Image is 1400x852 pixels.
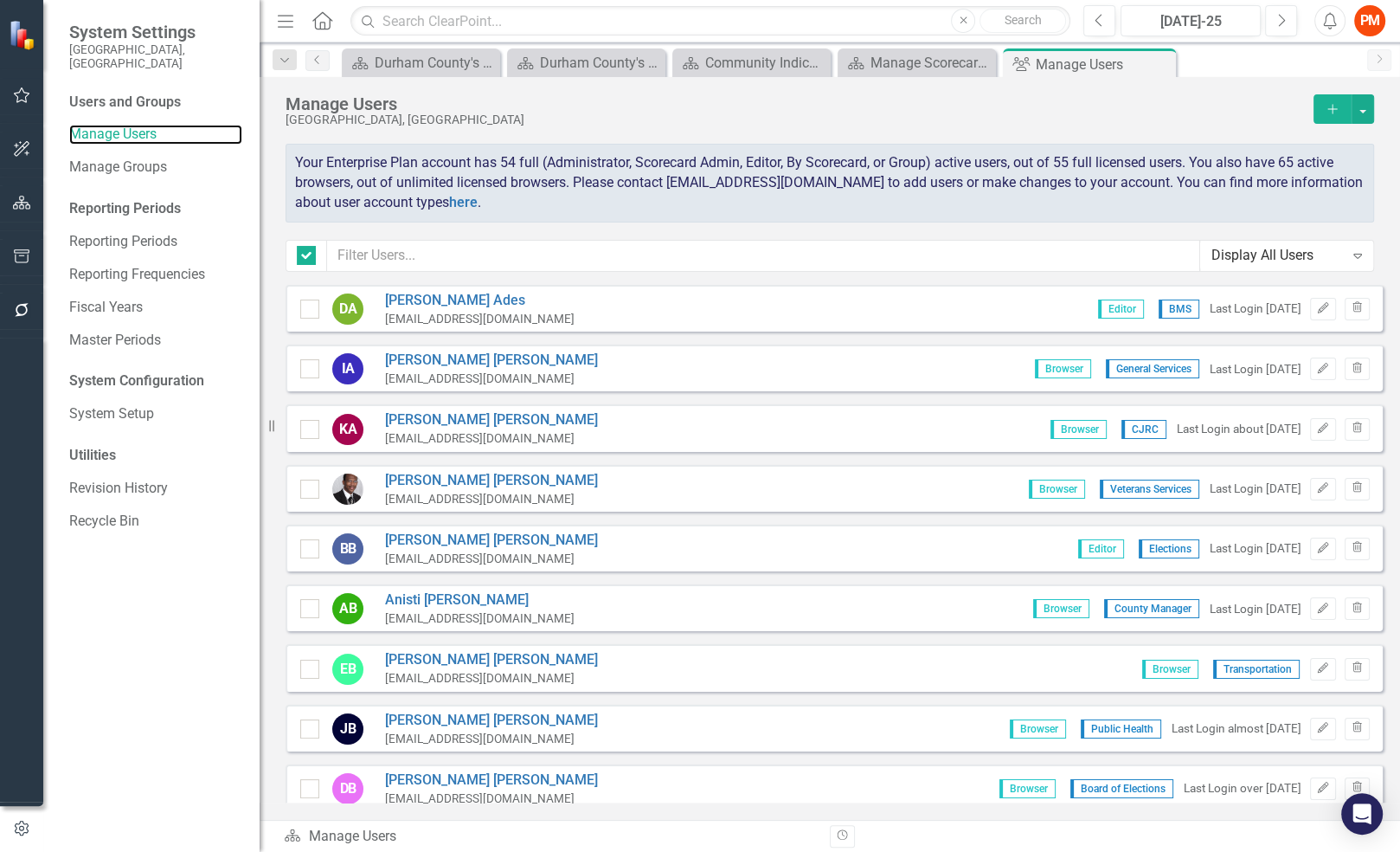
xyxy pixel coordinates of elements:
[1098,300,1144,319] span: Editor
[1100,480,1199,499] span: Veterans Services
[979,9,1066,33] button: Search
[69,42,242,71] small: [GEOGRAPHIC_DATA], [GEOGRAPHIC_DATA]
[385,711,598,731] a: [PERSON_NAME] [PERSON_NAME]
[69,446,242,466] div: Utilities
[385,471,598,491] a: [PERSON_NAME] [PERSON_NAME]
[1127,11,1255,32] div: [DATE]-25
[1121,420,1166,439] span: CJRC
[332,533,363,565] div: BB
[284,827,817,847] div: Manage Users
[332,713,363,745] div: JB
[375,52,496,74] div: Durham County's ClearPoint Site - Performance Management
[332,474,363,505] img: Linzie B. Atkins
[999,779,1056,798] span: Browser
[385,430,598,447] div: [EMAIL_ADDRESS][DOMAIN_NAME]
[69,371,242,391] div: System Configuration
[332,294,363,325] div: DA
[1005,13,1042,27] span: Search
[385,311,575,327] div: [EMAIL_ADDRESS][DOMAIN_NAME]
[69,298,242,318] a: Fiscal Years
[1142,660,1198,679] span: Browser
[69,479,242,499] a: Revision History
[385,410,598,430] a: [PERSON_NAME] [PERSON_NAME]
[1213,660,1300,679] span: Transportation
[1354,5,1385,36] button: PM
[69,512,242,532] a: Recycle Bin
[346,52,496,74] a: Durham County's ClearPoint Site - Performance Management
[1078,539,1124,558] span: Editor
[1035,359,1091,378] span: Browser
[69,93,242,113] div: Users and Groups
[1106,359,1199,378] span: General Services
[1211,246,1344,266] div: Display All Users
[1210,361,1301,378] div: Last Login [DATE]
[385,791,598,807] div: [EMAIL_ADDRESS][DOMAIN_NAME]
[332,593,363,624] div: AB
[69,158,242,177] a: Manage Groups
[69,404,242,424] a: System Setup
[1033,599,1089,618] span: Browser
[332,414,363,445] div: KA
[677,52,826,74] a: Community Indicators
[385,771,598,791] a: [PERSON_NAME] [PERSON_NAME]
[449,194,478,210] a: here
[1177,421,1301,437] div: Last Login about [DATE]
[332,353,363,384] div: IA
[286,113,1305,126] div: [GEOGRAPHIC_DATA], [GEOGRAPHIC_DATA]
[326,240,1200,272] input: Filter Users...
[385,371,598,387] div: [EMAIL_ADDRESS][DOMAIN_NAME]
[1210,540,1301,557] div: Last Login [DATE]
[286,94,1305,113] div: Manage Users
[1184,780,1301,797] div: Last Login over [DATE]
[842,52,992,74] a: Manage Scorecards
[1341,793,1383,835] div: Open Intercom Messenger
[69,22,242,42] span: System Settings
[540,52,661,74] div: Durham County's ClearPoint Site - Performance Management
[1139,539,1199,558] span: Elections
[1070,779,1173,798] span: Board of Elections
[1159,300,1199,319] span: BMS
[385,491,598,507] div: [EMAIL_ADDRESS][DOMAIN_NAME]
[385,650,598,670] a: [PERSON_NAME] [PERSON_NAME]
[385,670,598,687] div: [EMAIL_ADDRESS][DOMAIN_NAME]
[870,52,992,74] div: Manage Scorecards
[69,331,242,351] a: Master Periods
[8,19,39,50] img: ClearPoint Strategy
[350,6,1070,36] input: Search ClearPoint...
[385,351,598,371] a: [PERSON_NAME] [PERSON_NAME]
[69,125,242,145] a: Manage Users
[1081,720,1161,739] span: Public Health
[1121,5,1261,36] button: [DATE]-25
[385,531,598,551] a: [PERSON_NAME] [PERSON_NAME]
[69,199,242,219] div: Reporting Periods
[511,52,661,74] a: Durham County's ClearPoint Site - Performance Management
[1210,481,1301,497] div: Last Login [DATE]
[385,291,575,311] a: [PERSON_NAME] Ades
[295,154,1363,210] span: Your Enterprise Plan account has 54 full (Administrator, Scorecard Admin, Editor, By Scorecard, o...
[385,551,598,567] div: [EMAIL_ADDRESS][DOMAIN_NAME]
[1210,601,1301,617] div: Last Login [DATE]
[1050,420,1107,439] span: Browser
[1210,300,1301,317] div: Last Login [DATE]
[332,773,363,804] div: DB
[1036,54,1172,75] div: Manage Users
[705,52,826,74] div: Community Indicators
[385,610,575,627] div: [EMAIL_ADDRESS][DOMAIN_NAME]
[1029,480,1085,499] span: Browser
[1172,720,1301,737] div: Last Login almost [DATE]
[332,654,363,685] div: EB
[69,232,242,252] a: Reporting Periods
[1010,720,1066,739] span: Browser
[385,591,575,610] a: Anisti [PERSON_NAME]
[1104,599,1199,618] span: County Manager
[69,265,242,285] a: Reporting Frequencies
[385,731,598,747] div: [EMAIL_ADDRESS][DOMAIN_NAME]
